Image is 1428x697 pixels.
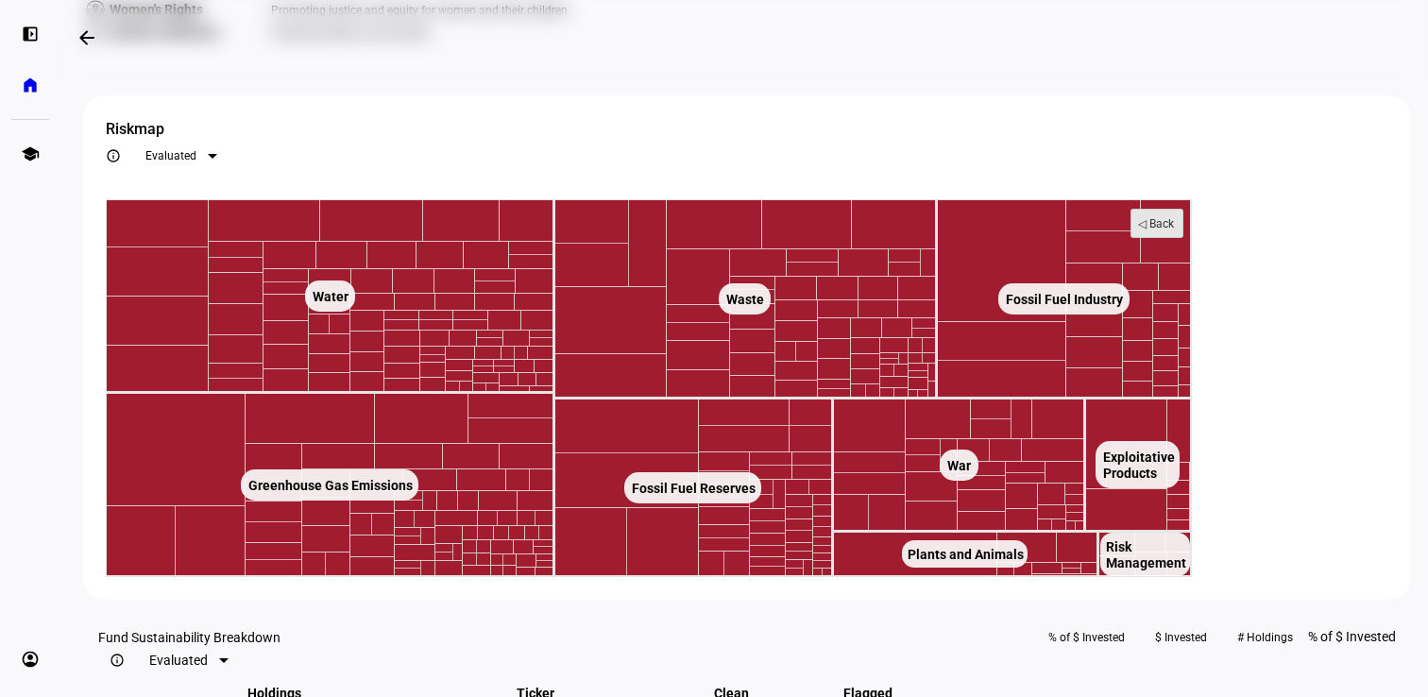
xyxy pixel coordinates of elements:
[76,26,98,49] mat-icon: arrow_backwards
[149,653,208,668] span: Evaluated
[106,118,1388,141] div: Riskmap
[632,481,756,496] text: Fossil Fuel Reserves
[1222,622,1308,653] button: # Holdings
[1103,450,1175,481] text: Exploitative Products
[21,650,40,669] eth-mat-symbol: account_circle
[21,25,40,43] eth-mat-symbol: left_panel_open
[1140,622,1222,653] button: $ Invested
[106,148,121,163] mat-icon: info_outline
[726,292,764,307] text: Waste
[908,547,1024,562] text: Plants and Animals
[947,458,971,473] text: War
[1006,292,1124,307] text: Fossil Fuel Industry
[1237,622,1293,653] span: # Holdings
[110,653,125,668] mat-icon: info_outline
[248,478,413,493] text: Greenhouse Gas Emissions
[1106,539,1186,570] text: Risk Management
[11,66,49,104] a: home
[98,630,280,675] eth-data-table-title: Fund Sustainability Breakdown
[1308,629,1396,644] span: % of $ Invested
[1048,622,1125,653] span: % of $ Invested
[145,149,196,162] span: Evaluated
[21,76,40,94] eth-mat-symbol: home
[1033,622,1140,653] button: % of $ Invested
[21,144,40,163] eth-mat-symbol: school
[1138,217,1175,230] text: ◁ Back
[1155,622,1207,653] span: $ Invested
[313,289,348,304] text: Water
